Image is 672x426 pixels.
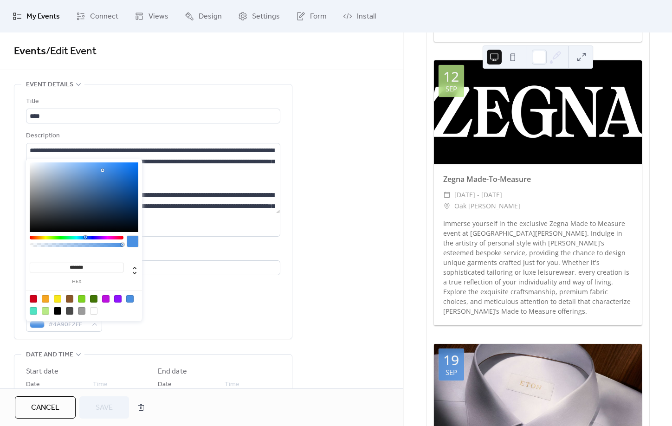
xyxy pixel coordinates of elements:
[149,11,168,22] span: Views
[54,307,61,315] div: #000000
[90,11,118,22] span: Connect
[434,219,642,316] div: Immerse yourself in the exclusive Zegna Made to Measure event at [GEOGRAPHIC_DATA][PERSON_NAME]. ...
[252,11,280,22] span: Settings
[446,85,457,92] div: Sep
[26,379,40,390] span: Date
[158,366,187,377] div: End date
[48,319,87,330] span: #4A90E2FF
[289,4,334,29] a: Form
[69,4,125,29] a: Connect
[90,307,97,315] div: #FFFFFF
[31,402,59,413] span: Cancel
[199,11,222,22] span: Design
[336,4,383,29] a: Install
[443,70,459,84] div: 12
[30,307,37,315] div: #50E3C2
[357,11,376,22] span: Install
[26,130,278,142] div: Description
[66,307,73,315] div: #4A4A4A
[26,11,60,22] span: My Events
[78,307,85,315] div: #9B9B9B
[128,4,175,29] a: Views
[54,295,61,303] div: #F8E71C
[78,295,85,303] div: #7ED321
[90,295,97,303] div: #417505
[46,41,97,62] span: / Edit Event
[30,279,123,284] label: hex
[454,200,520,212] span: Oak [PERSON_NAME]
[158,379,172,390] span: Date
[42,295,49,303] div: #F5A623
[102,295,110,303] div: #BD10E0
[443,200,451,212] div: ​
[434,174,642,185] div: Zegna Made-To-Measure
[26,248,278,259] div: Location
[231,4,287,29] a: Settings
[30,295,37,303] div: #D0021B
[15,396,76,419] button: Cancel
[26,366,58,377] div: Start date
[14,41,46,62] a: Events
[443,189,451,200] div: ​
[114,295,122,303] div: #9013FE
[6,4,67,29] a: My Events
[178,4,229,29] a: Design
[42,307,49,315] div: #B8E986
[454,189,502,200] span: [DATE] - [DATE]
[93,379,108,390] span: Time
[310,11,327,22] span: Form
[443,353,459,367] div: 19
[66,295,73,303] div: #8B572A
[26,96,278,107] div: Title
[446,369,457,376] div: Sep
[225,379,239,390] span: Time
[26,349,73,361] span: Date and time
[126,295,134,303] div: #4A90E2
[26,79,73,90] span: Event details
